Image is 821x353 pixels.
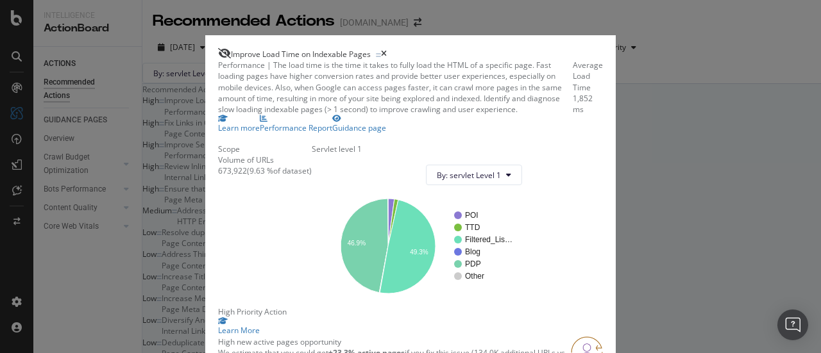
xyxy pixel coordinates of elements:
text: PDP [465,259,481,268]
div: ( 9.63 % of dataset ) [247,165,312,176]
div: times [381,48,387,60]
div: Guidance page [332,122,386,133]
span: Improve Load Time on Indexable Pages [231,49,371,60]
text: Other [465,272,484,281]
text: Blog [465,247,480,256]
div: Open Intercom Messenger [777,309,808,340]
div: eye-slash [218,48,231,58]
svg: A chart. [322,195,522,296]
div: 673,922 [218,165,247,176]
text: POI [465,211,478,220]
a: Learn More [218,317,603,336]
div: Scope [218,144,312,154]
div: Servlet level 1 [312,144,532,154]
div: Volume of URLs [218,154,312,165]
span: Performance [218,60,265,70]
div: The load time is the time it takes to fully load the HTML of a specific page. Fast loading pages ... [218,60,573,115]
img: Equal [376,53,381,57]
div: Performance Report [260,122,332,133]
text: Filtered_Lis… [465,235,512,244]
text: TTD [465,223,480,232]
a: Performance Report [260,115,332,133]
button: By: servlet Level 1 [426,165,522,185]
div: 1,852 ms [573,93,603,115]
div: High new active pages opportunity [218,336,571,347]
text: 46.9% [348,240,366,247]
text: 49.3% [410,249,428,256]
a: Guidance page [332,115,386,133]
span: By: servlet Level 1 [437,170,501,181]
span: | [267,60,271,70]
div: Learn More [218,325,603,336]
a: Learn more [218,115,260,133]
div: Learn more [218,122,260,133]
div: Average Load Time [573,60,603,92]
span: High Priority Action [218,306,287,317]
